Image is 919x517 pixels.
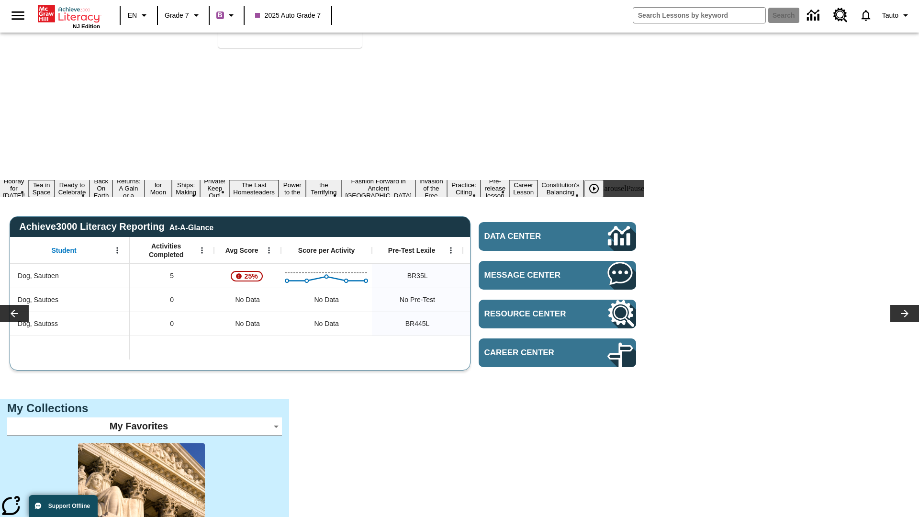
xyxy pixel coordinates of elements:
span: Achieve3000 Literacy Reporting [19,221,213,232]
span: Career Center [484,348,579,358]
div: No Data, Dog, Sautoes [463,288,554,312]
span: Student [52,246,77,255]
button: Open Menu [195,243,209,258]
button: Slide 11 Attack of the Terrifying Tomatoes [306,173,341,204]
div: , 25%, Attention! This student's Average First Try Score of 25% is below 65%, Dog, Sautoen [214,264,281,288]
a: Message Center [479,261,636,290]
span: Dog, Sautoes [18,295,58,305]
a: Resource Center, Will open in new tab [828,2,853,28]
h3: My Collections [7,402,282,415]
button: Open side menu [4,1,32,30]
button: Language: EN, Select a language [123,7,154,24]
div: At-A-Glance [169,222,213,232]
div: 0, Dog, Sautoes [130,288,214,312]
div: No Data, Dog, Sautoes [309,290,343,309]
button: Slide 16 Career Lesson [509,180,538,197]
span: Score per Activity [298,246,355,255]
span: Data Center [484,232,575,241]
button: Slide 5 Free Returns: A Gain or a Drain? [112,169,144,208]
span: NJ Edition [73,23,100,29]
div: Play [584,180,613,197]
button: Profile/Settings [878,7,915,24]
div: 5, Dog, Sautoen [130,264,214,288]
span: Message Center [484,270,579,280]
button: Play [584,180,604,197]
a: Data Center [801,2,828,29]
div: 0, Dog, Sautoss [130,312,214,336]
button: Slide 15 Pre-release lesson [481,176,509,201]
span: Resource Center [484,309,579,319]
a: Data Center [479,222,636,251]
button: Slide 18 Point of View [583,176,605,201]
a: Home [38,4,100,23]
span: No Data [230,290,264,310]
button: Open Menu [110,243,124,258]
span: No Pre-Test, Dog, Sautoes [400,295,435,305]
span: Dog, Sautoen [18,271,59,281]
span: No Data [230,314,264,334]
button: Slide 7 Cruise Ships: Making Waves [172,173,200,204]
span: Avg Score [225,246,258,255]
span: Support Offline [48,503,90,509]
button: Slide 6 Time for Moon Rules? [145,173,172,204]
button: Slide 12 Fashion Forward in Ancient Rome [341,176,415,201]
button: Slide 10 Solar Power to the People [279,173,306,204]
span: 25% [241,268,262,285]
span: 5 [170,271,174,281]
div: 445 Lexile, At or above expected, Dog, Sautoss [463,312,554,336]
button: Slide 17 The Constitution's Balancing Act [538,173,583,204]
button: Slide 4 Back On Earth [90,176,112,201]
button: Slide 8 Private! Keep Out! [200,176,229,201]
button: Slide 9 The Last Homesteaders [229,180,279,197]
a: Notifications [853,3,878,28]
div: heroCarouselPause [585,184,644,193]
button: Lesson carousel, Next [890,305,919,322]
div: No Data, Dog, Sautoss [214,312,281,336]
div: No Data, Dog, Sautoss [309,314,343,333]
button: Support Offline [29,495,98,517]
button: Open Menu [262,243,276,258]
div: No Data, Dog, Sautoes [214,288,281,312]
button: Open Menu [444,243,458,258]
span: Pre-Test Lexile [388,246,436,255]
button: Slide 13 The Invasion of the Free CD [415,169,447,208]
div: Home [38,3,100,29]
span: Tauto [882,11,898,21]
span: EN [128,11,137,21]
input: search field [633,8,765,23]
span: 0 [170,295,174,305]
button: Boost Class color is purple. Change class color [213,7,241,24]
div: 35 Lexile, ER, Based on the Lexile Reading measure, student is an Emerging Reader (ER) and will h... [463,264,554,288]
span: Dog, Sautoss [18,319,58,329]
button: Slide 2 Tea in Space [29,180,55,197]
span: Grade 7 [165,11,189,21]
button: Slide 3 Get Ready to Celebrate Juneteenth! [55,173,90,204]
span: Activities Completed [134,242,198,259]
a: Career Center [479,338,636,367]
button: Slide 14 Mixed Practice: Citing Evidence [447,173,481,204]
button: Grade: Grade 7, Select a grade [161,7,206,24]
div: My Favorites [7,417,282,436]
span: Beginning reader 445 Lexile, Dog, Sautoss [405,319,430,329]
span: 0 [170,319,174,329]
span: Beginning reader 35 Lexile, Dog, Sautoen [407,271,428,281]
span: B [218,9,223,21]
a: Resource Center, Will open in new tab [479,300,636,328]
span: 2025 Auto Grade 7 [255,11,321,21]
